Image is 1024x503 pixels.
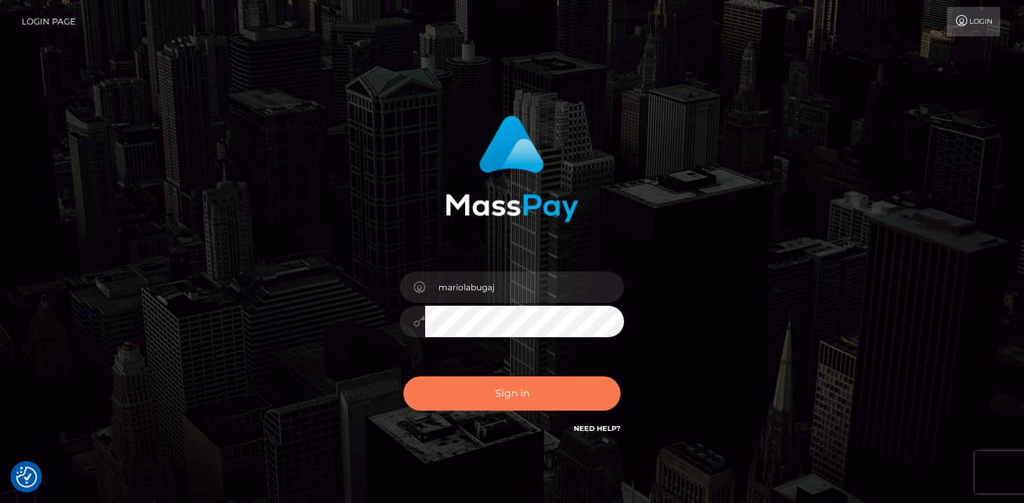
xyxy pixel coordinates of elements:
img: MassPay Login [445,115,579,222]
button: Consent Preferences [16,467,37,488]
a: Login Page [22,7,76,36]
a: Login [947,7,1000,36]
img: Revisit consent button [16,467,37,488]
button: Sign in [403,376,621,411]
a: Need Help? [574,424,621,433]
input: Username... [425,271,624,303]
